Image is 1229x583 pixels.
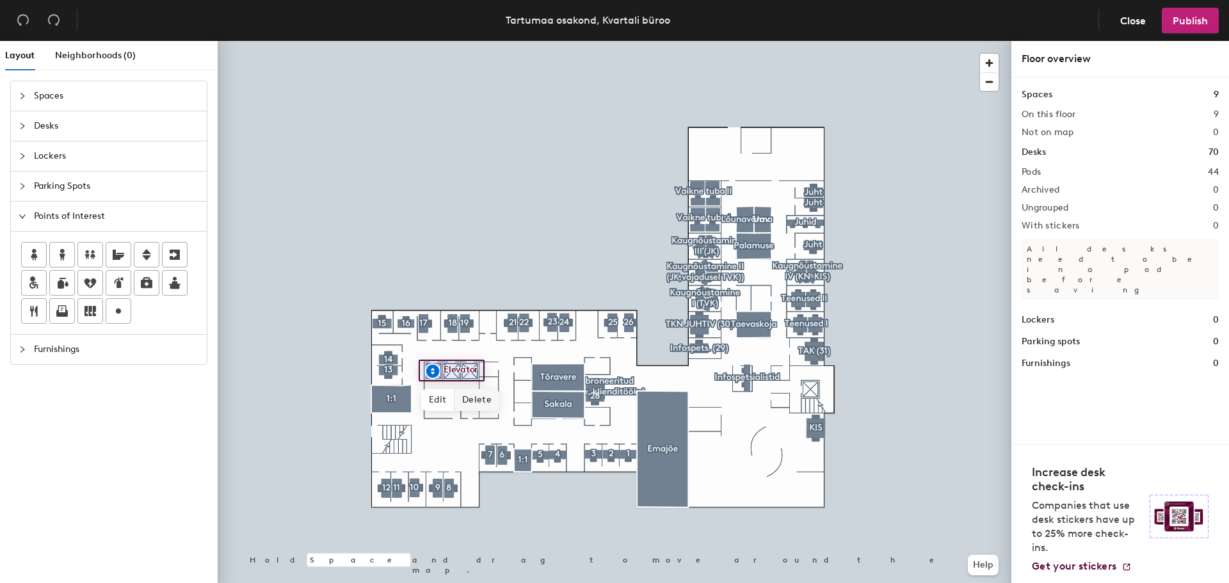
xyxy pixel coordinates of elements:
[19,122,26,130] span: collapsed
[5,50,35,61] span: Layout
[1213,313,1219,327] h1: 0
[1150,495,1209,538] img: Sticker logo
[1022,88,1052,102] h1: Spaces
[1022,239,1219,300] p: All desks need to be in a pod before saving
[55,50,136,61] span: Neighborhoods (0)
[10,8,36,33] button: Undo (⌘ + Z)
[1213,221,1219,231] h2: 0
[34,335,199,364] span: Furnishings
[1022,313,1054,327] h1: Lockers
[1213,127,1219,138] h2: 0
[1209,145,1219,159] h1: 70
[1022,51,1219,67] div: Floor overview
[1022,221,1080,231] h2: With stickers
[1022,185,1059,195] h2: Archived
[1032,465,1142,493] h4: Increase desk check-ins
[1173,15,1208,27] span: Publish
[1022,203,1069,213] h2: Ungrouped
[41,8,67,33] button: Redo (⌘ + ⇧ + Z)
[1022,127,1073,138] h2: Not on map
[1032,560,1116,572] span: Get your stickers
[1213,335,1219,349] h1: 0
[1022,356,1070,371] h1: Furnishings
[1032,499,1142,555] p: Companies that use desk stickers have up to 25% more check-ins.
[1032,560,1132,573] a: Get your stickers
[1213,356,1219,371] h1: 0
[17,13,29,26] span: undo
[19,182,26,190] span: collapsed
[19,152,26,160] span: collapsed
[34,202,199,231] span: Points of Interest
[34,172,199,201] span: Parking Spots
[1213,203,1219,213] h2: 0
[1109,8,1157,33] button: Close
[34,111,199,141] span: Desks
[1208,167,1219,177] h2: 44
[421,389,454,411] span: Edit
[19,212,26,220] span: expanded
[1120,15,1146,27] span: Close
[1022,145,1046,159] h1: Desks
[34,81,199,111] span: Spaces
[1162,8,1219,33] button: Publish
[1214,109,1219,120] h2: 9
[506,12,670,28] div: Tartumaa osakond, Kvartali büroo
[1213,185,1219,195] h2: 0
[968,555,999,575] button: Help
[1022,335,1080,349] h1: Parking spots
[19,346,26,353] span: collapsed
[1022,109,1076,120] h2: On this floor
[1214,88,1219,102] h1: 9
[1022,167,1041,177] h2: Pods
[19,92,26,100] span: collapsed
[34,141,199,171] span: Lockers
[454,389,499,411] span: Delete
